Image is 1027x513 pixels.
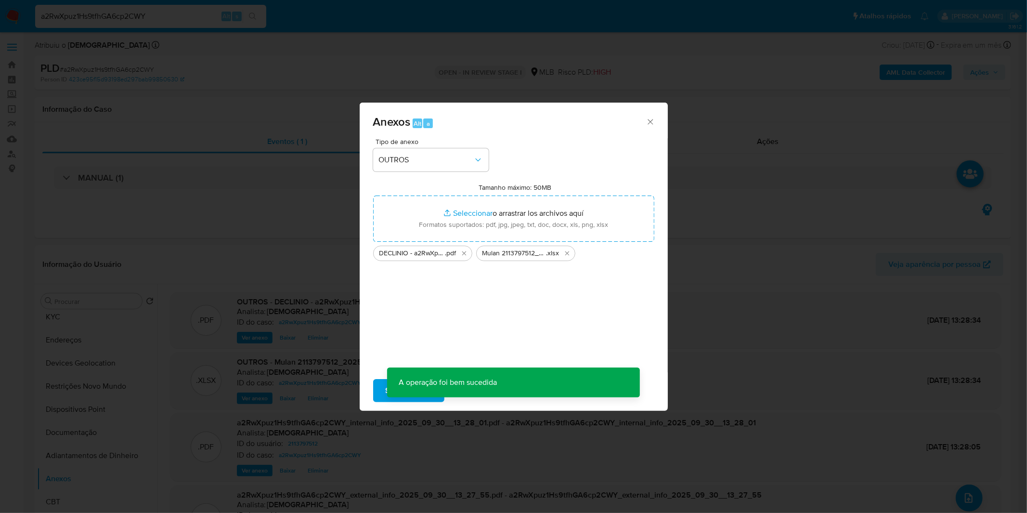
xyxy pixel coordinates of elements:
[373,148,489,171] button: OUTROS
[461,380,492,401] span: Cancelar
[561,248,573,259] button: Eliminar Mulan 2113797512_2025_09_24_08_12_39.xlsx
[445,249,456,258] span: .pdf
[646,117,654,126] button: Cerrar
[479,183,551,192] label: Tamanho máximo: 50MB
[373,379,444,402] button: Subir arquivo
[376,138,491,145] span: Tipo de anexo
[373,242,654,261] ul: Archivos seleccionados
[379,155,473,165] span: OUTROS
[387,368,508,397] p: A operação foi bem sucedida
[482,249,546,258] span: Mulan 2113797512_2025_09_24_08_12_39
[414,119,421,128] span: Alt
[386,380,432,401] span: Subir arquivo
[458,248,470,259] button: Eliminar DECLINIO - a2RwXpuz1Hs9tfhGA6cp2CWY - CPF 06252122157 - VICTOR HUGO SOARES DE SOUZA.pdf
[379,249,445,258] span: DECLINIO - a2RwXpuz1Hs9tfhGA6cp2CWY - CPF 06252122157 - [PERSON_NAME]
[427,119,430,128] span: a
[546,249,559,258] span: .xlsx
[373,113,411,130] span: Anexos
